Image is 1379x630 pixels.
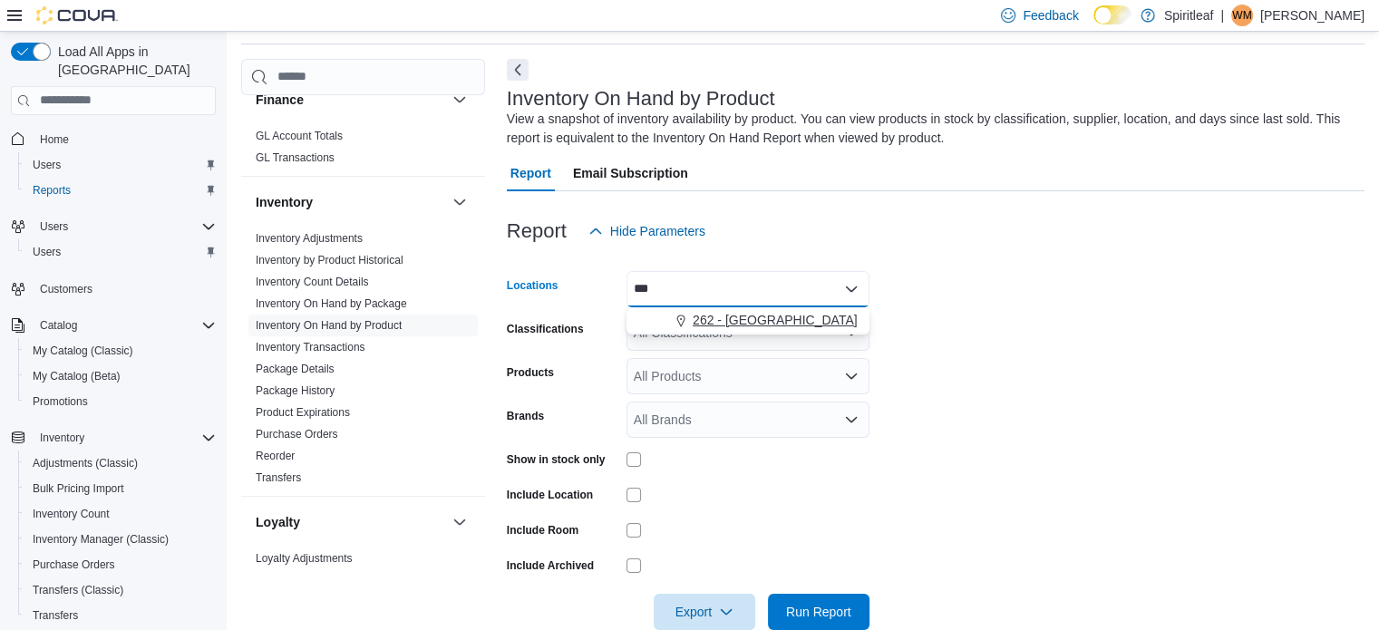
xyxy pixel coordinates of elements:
[1220,5,1224,26] p: |
[507,452,606,467] label: Show in stock only
[256,428,338,441] a: Purchase Orders
[256,297,407,310] a: Inventory On Hand by Package
[51,43,216,79] span: Load All Apps in [GEOGRAPHIC_DATA]
[507,523,578,538] label: Include Room
[33,394,88,409] span: Promotions
[241,125,485,176] div: Finance
[256,318,402,333] span: Inventory On Hand by Product
[33,183,71,198] span: Reports
[4,126,223,152] button: Home
[256,193,445,211] button: Inventory
[256,91,304,109] h3: Finance
[33,216,75,237] button: Users
[25,452,145,474] a: Adjustments (Classic)
[18,338,223,363] button: My Catalog (Classic)
[18,476,223,501] button: Bulk Pricing Import
[256,470,301,485] span: Transfers
[18,389,223,414] button: Promotions
[626,307,869,334] div: Choose from the following options
[25,154,68,176] a: Users
[1231,5,1253,26] div: Wanda M
[449,511,471,533] button: Loyalty
[33,557,115,572] span: Purchase Orders
[25,528,216,550] span: Inventory Manager (Classic)
[18,552,223,577] button: Purchase Orders
[693,311,858,329] span: 262 - [GEOGRAPHIC_DATA]
[256,384,335,397] a: Package History
[786,603,851,621] span: Run Report
[256,471,301,484] a: Transfers
[4,214,223,239] button: Users
[1164,5,1213,26] p: Spiritleaf
[256,296,407,311] span: Inventory On Hand by Package
[18,577,223,603] button: Transfers (Classic)
[507,59,529,81] button: Next
[241,548,485,598] div: Loyalty
[256,319,402,332] a: Inventory On Hand by Product
[25,579,216,601] span: Transfers (Classic)
[1093,24,1094,25] span: Dark Mode
[25,605,85,626] a: Transfers
[25,241,216,263] span: Users
[18,527,223,552] button: Inventory Manager (Classic)
[610,222,705,240] span: Hide Parameters
[256,406,350,419] a: Product Expirations
[33,456,138,470] span: Adjustments (Classic)
[33,315,84,336] button: Catalog
[25,241,68,263] a: Users
[256,276,369,288] a: Inventory Count Details
[581,213,713,249] button: Hide Parameters
[256,383,335,398] span: Package History
[25,478,216,499] span: Bulk Pricing Import
[449,191,471,213] button: Inventory
[25,528,176,550] a: Inventory Manager (Classic)
[626,307,869,334] button: 262 - [GEOGRAPHIC_DATA]
[256,130,343,142] a: GL Account Totals
[40,431,84,445] span: Inventory
[18,239,223,265] button: Users
[4,313,223,338] button: Catalog
[33,507,110,521] span: Inventory Count
[507,558,594,573] label: Include Archived
[33,532,169,547] span: Inventory Manager (Classic)
[844,369,859,383] button: Open list of options
[256,275,369,289] span: Inventory Count Details
[507,110,1355,148] div: View a snapshot of inventory availability by product. You can view products in stock by classific...
[33,158,61,172] span: Users
[256,341,365,354] a: Inventory Transactions
[18,451,223,476] button: Adjustments (Classic)
[18,501,223,527] button: Inventory Count
[256,513,445,531] button: Loyalty
[33,427,216,449] span: Inventory
[33,608,78,623] span: Transfers
[25,391,95,412] a: Promotions
[33,277,216,300] span: Customers
[1260,5,1364,26] p: [PERSON_NAME]
[844,412,859,427] button: Open list of options
[256,552,353,565] a: Loyalty Adjustments
[25,554,216,576] span: Purchase Orders
[507,488,593,502] label: Include Location
[507,220,567,242] h3: Report
[256,193,313,211] h3: Inventory
[256,91,445,109] button: Finance
[25,365,216,387] span: My Catalog (Beta)
[25,579,131,601] a: Transfers (Classic)
[256,151,335,164] a: GL Transactions
[25,503,216,525] span: Inventory Count
[25,340,141,362] a: My Catalog (Classic)
[25,179,216,201] span: Reports
[40,282,92,296] span: Customers
[4,276,223,302] button: Customers
[449,89,471,111] button: Finance
[256,427,338,441] span: Purchase Orders
[40,132,69,147] span: Home
[18,363,223,389] button: My Catalog (Beta)
[256,150,335,165] span: GL Transactions
[507,322,584,336] label: Classifications
[33,344,133,358] span: My Catalog (Classic)
[33,216,216,237] span: Users
[573,155,688,191] span: Email Subscription
[256,551,353,566] span: Loyalty Adjustments
[18,152,223,178] button: Users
